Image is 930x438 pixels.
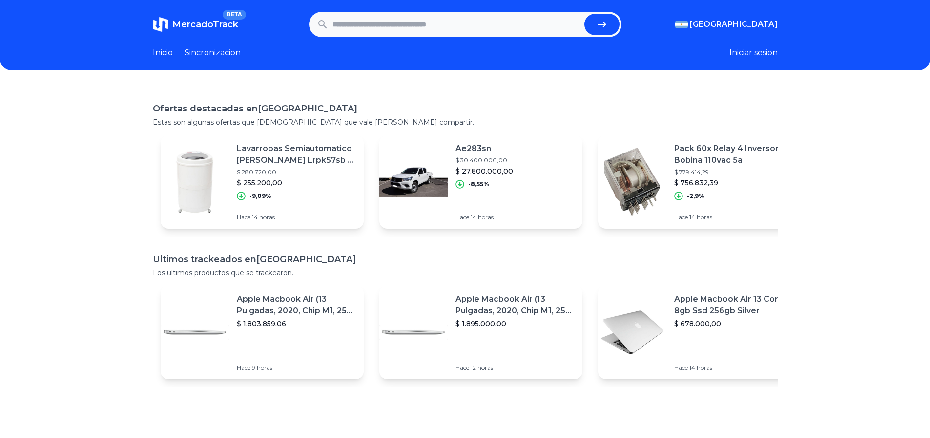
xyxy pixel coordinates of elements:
[455,156,513,164] p: $ 30.400.000,00
[161,298,229,367] img: Featured image
[161,148,229,216] img: Featured image
[674,143,793,166] p: Pack 60x Relay 4 Inversores Bobina 110vac 5a
[153,47,173,59] a: Inicio
[598,135,801,229] a: Featured imagePack 60x Relay 4 Inversores Bobina 110vac 5a$ 779.414,29$ 756.832,39-2,9%Hace 14 horas
[379,298,448,367] img: Featured image
[237,168,356,176] p: $ 280.720,00
[237,319,356,328] p: $ 1.803.859,06
[237,364,356,372] p: Hace 9 horas
[674,293,793,317] p: Apple Macbook Air 13 Core I5 8gb Ssd 256gb Silver
[153,117,778,127] p: Estas son algunas ofertas que [DEMOGRAPHIC_DATA] que vale [PERSON_NAME] compartir.
[379,285,582,379] a: Featured imageApple Macbook Air (13 Pulgadas, 2020, Chip M1, 256 Gb De Ssd, 8 Gb De Ram) - Plata$...
[674,178,793,188] p: $ 756.832,39
[379,148,448,216] img: Featured image
[455,166,513,176] p: $ 27.800.000,00
[468,180,489,188] p: -8,55%
[249,192,271,200] p: -9,09%
[153,17,168,32] img: MercadoTrack
[598,285,801,379] a: Featured imageApple Macbook Air 13 Core I5 8gb Ssd 256gb Silver$ 678.000,00Hace 14 horas
[161,285,364,379] a: Featured imageApple Macbook Air (13 Pulgadas, 2020, Chip M1, 256 Gb De Ssd, 8 Gb De Ram) - Plata$...
[172,19,238,30] span: MercadoTrack
[687,192,704,200] p: -2,9%
[185,47,241,59] a: Sincronizacion
[455,143,513,154] p: Ae283sn
[153,102,778,115] h1: Ofertas destacadas en [GEOGRAPHIC_DATA]
[455,364,575,372] p: Hace 12 horas
[674,168,793,176] p: $ 779.414,29
[223,10,246,20] span: BETA
[674,319,793,328] p: $ 678.000,00
[161,135,364,229] a: Featured imageLavarropas Semiautomatico [PERSON_NAME] Lrpk57sb 5 Kg. 7 Pgm.$ 280.720,00$ 255.200,...
[153,268,778,278] p: Los ultimos productos que se trackearon.
[729,47,778,59] button: Iniciar sesion
[153,17,238,32] a: MercadoTrackBETA
[598,298,666,367] img: Featured image
[455,213,513,221] p: Hace 14 horas
[237,143,356,166] p: Lavarropas Semiautomatico [PERSON_NAME] Lrpk57sb 5 Kg. 7 Pgm.
[690,19,778,30] span: [GEOGRAPHIC_DATA]
[674,213,793,221] p: Hace 14 horas
[153,252,778,266] h1: Ultimos trackeados en [GEOGRAPHIC_DATA]
[237,293,356,317] p: Apple Macbook Air (13 Pulgadas, 2020, Chip M1, 256 Gb De Ssd, 8 Gb De Ram) - Plata
[237,178,356,188] p: $ 255.200,00
[379,135,582,229] a: Featured imageAe283sn$ 30.400.000,00$ 27.800.000,00-8,55%Hace 14 horas
[455,293,575,317] p: Apple Macbook Air (13 Pulgadas, 2020, Chip M1, 256 Gb De Ssd, 8 Gb De Ram) - Plata
[675,19,778,30] button: [GEOGRAPHIC_DATA]
[455,319,575,328] p: $ 1.895.000,00
[674,364,793,372] p: Hace 14 horas
[237,213,356,221] p: Hace 14 horas
[598,148,666,216] img: Featured image
[675,21,688,28] img: Argentina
